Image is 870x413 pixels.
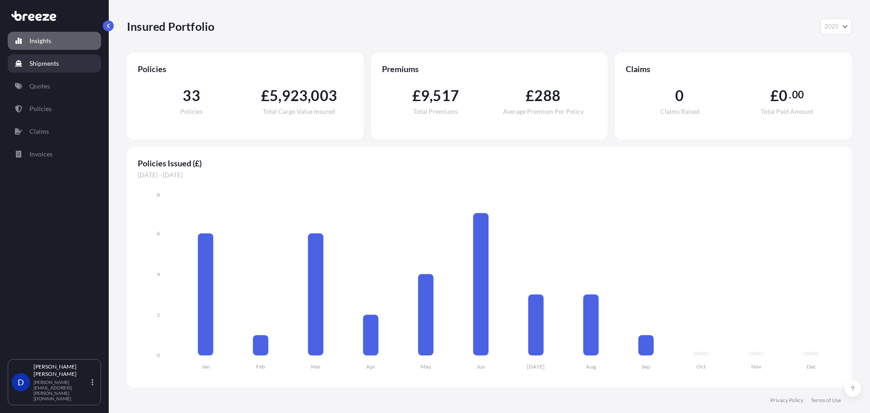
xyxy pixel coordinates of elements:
[526,88,534,103] span: £
[138,158,841,169] span: Policies Issued (£)
[180,108,203,115] span: Policies
[675,88,684,103] span: 0
[308,88,311,103] span: ,
[626,63,841,74] span: Claims
[792,91,804,98] span: 00
[278,88,281,103] span: ,
[256,363,265,370] tspan: Feb
[366,363,376,370] tspan: Apr
[29,104,52,113] p: Policies
[270,88,278,103] span: 5
[8,77,101,95] a: Quotes
[420,363,431,370] tspan: May
[761,108,813,115] span: Total Paid Amount
[811,397,841,404] a: Terms of Use
[29,59,59,68] p: Shipments
[660,108,700,115] span: Claims Raised
[820,18,852,34] button: Year Selector
[18,378,24,387] span: D
[29,36,51,45] p: Insights
[413,108,458,115] span: Total Premiums
[261,88,270,103] span: £
[282,88,308,103] span: 923
[157,271,160,277] tspan: 4
[8,100,101,118] a: Policies
[586,363,596,370] tspan: Aug
[751,363,762,370] tspan: Nov
[29,82,50,91] p: Quotes
[433,88,459,103] span: 517
[8,145,101,163] a: Invoices
[202,363,210,370] tspan: Jan
[430,88,433,103] span: ,
[421,88,430,103] span: 9
[642,363,650,370] tspan: Sep
[138,63,353,74] span: Policies
[311,88,337,103] span: 003
[807,363,816,370] tspan: Dec
[477,363,485,370] tspan: Jun
[789,91,791,98] span: .
[824,22,839,31] span: 2025
[527,363,545,370] tspan: [DATE]
[8,122,101,141] a: Claims
[157,352,160,359] tspan: 0
[157,191,160,198] tspan: 8
[534,88,561,103] span: 288
[34,363,90,378] p: [PERSON_NAME] [PERSON_NAME]
[8,54,101,73] a: Shipments
[157,311,160,318] tspan: 2
[183,88,200,103] span: 33
[263,108,335,115] span: Total Cargo Value Insured
[311,363,321,370] tspan: Mar
[138,170,841,180] span: [DATE] - [DATE]
[29,127,49,136] p: Claims
[157,230,160,237] tspan: 6
[779,88,788,103] span: 0
[34,379,90,401] p: [PERSON_NAME][EMAIL_ADDRESS][PERSON_NAME][DOMAIN_NAME]
[382,63,597,74] span: Premiums
[696,363,706,370] tspan: Oct
[127,19,214,34] p: Insured Portfolio
[770,397,803,404] a: Privacy Policy
[770,88,779,103] span: £
[412,88,421,103] span: £
[8,32,101,50] a: Insights
[29,150,53,159] p: Invoices
[503,108,584,115] span: Average Premium Per Policy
